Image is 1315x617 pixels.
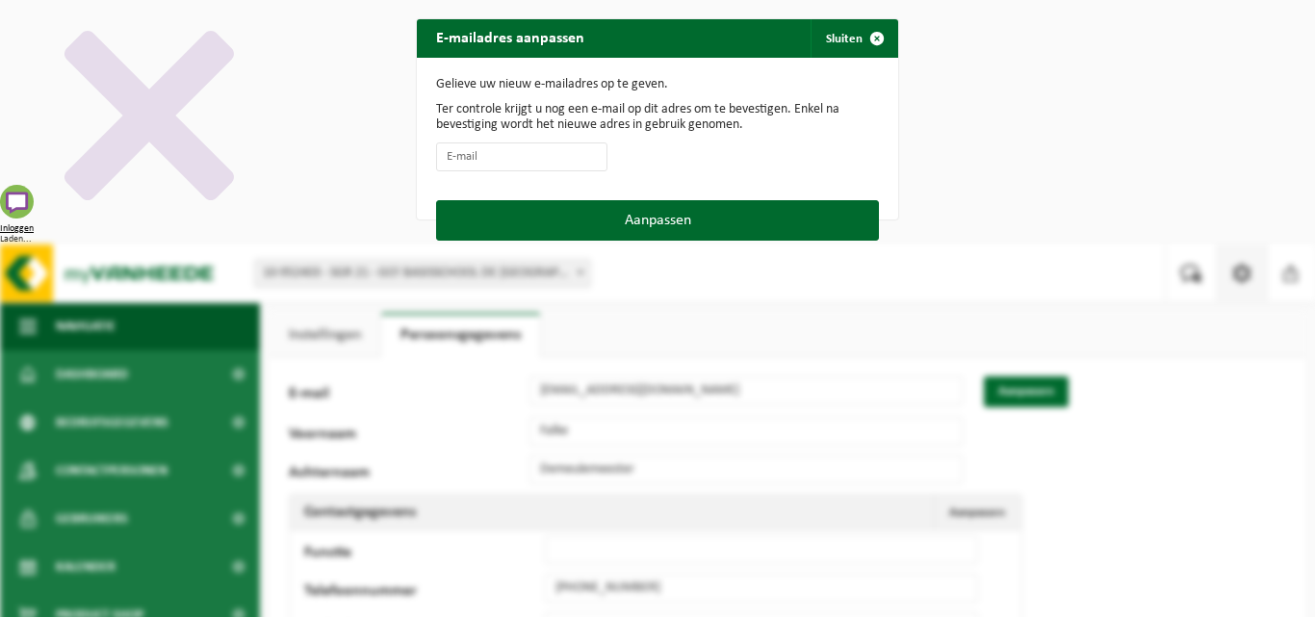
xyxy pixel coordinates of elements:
button: Sluiten [811,19,896,58]
p: Ter controle krijgt u nog een e-mail op dit adres om te bevestigen. Enkel na bevestiging wordt he... [436,102,879,133]
button: Aanpassen [436,200,879,241]
p: Gelieve uw nieuw e-mailadres op te geven. [436,77,879,92]
h2: E-mailadres aanpassen [417,19,604,56]
input: E-mail [436,142,607,171]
